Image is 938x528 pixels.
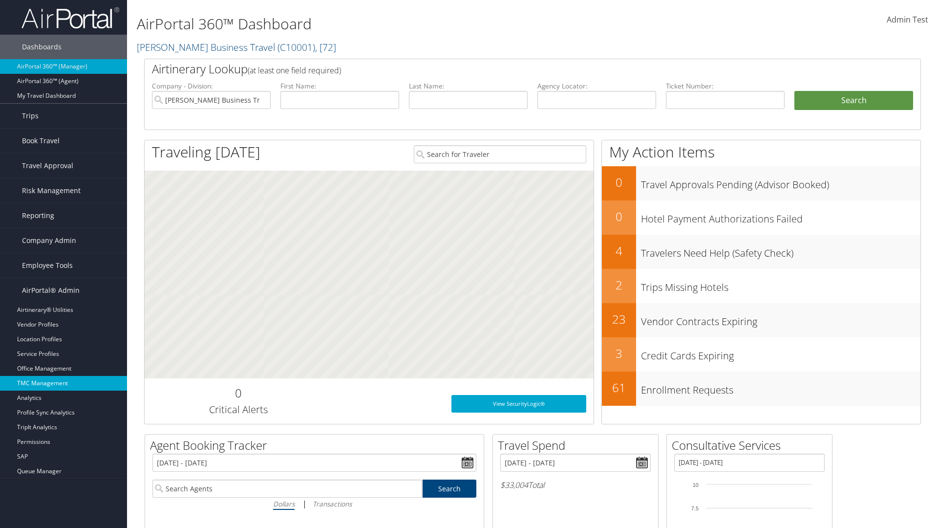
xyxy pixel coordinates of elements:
[22,278,80,303] span: AirPortal® Admin
[887,5,928,35] a: Admin Test
[315,41,336,54] span: , [ 72 ]
[152,403,324,417] h3: Critical Alerts
[641,242,920,260] h3: Travelers Need Help (Safety Check)
[641,344,920,363] h3: Credit Cards Expiring
[498,437,658,454] h2: Travel Spend
[691,506,699,511] tspan: 7.5
[602,337,920,372] a: 3Credit Cards Expiring
[602,303,920,337] a: 23Vendor Contracts Expiring
[672,437,832,454] h2: Consultative Services
[602,200,920,235] a: 0Hotel Payment Authorizations Failed
[602,311,636,328] h2: 23
[641,207,920,226] h3: Hotel Payment Authorizations Failed
[602,174,636,191] h2: 0
[602,208,636,225] h2: 0
[22,104,39,128] span: Trips
[500,480,651,490] h6: Total
[451,395,586,413] a: View SecurityLogic®
[602,142,920,162] h1: My Action Items
[137,41,336,54] a: [PERSON_NAME] Business Travel
[22,129,60,153] span: Book Travel
[641,276,920,294] h3: Trips Missing Hotels
[21,6,119,29] img: airportal-logo.png
[602,277,636,293] h2: 2
[152,142,260,162] h1: Traveling [DATE]
[423,480,477,498] a: Search
[602,379,636,396] h2: 61
[280,81,399,91] label: First Name:
[152,81,271,91] label: Company - Division:
[273,499,295,508] i: Dollars
[22,154,73,178] span: Travel Approval
[887,14,928,25] span: Admin Test
[152,61,849,77] h2: Airtinerary Lookup
[22,253,73,278] span: Employee Tools
[602,166,920,200] a: 0Travel Approvals Pending (Advisor Booked)
[22,228,76,253] span: Company Admin
[641,173,920,192] h3: Travel Approvals Pending (Advisor Booked)
[409,81,528,91] label: Last Name:
[666,81,785,91] label: Ticket Number:
[693,482,699,488] tspan: 10
[313,499,352,508] i: Transactions
[641,310,920,329] h3: Vendor Contracts Expiring
[277,41,315,54] span: ( C10001 )
[152,480,422,498] input: Search Agents
[22,178,81,203] span: Risk Management
[602,269,920,303] a: 2Trips Missing Hotels
[500,480,528,490] span: $33,004
[602,242,636,259] h2: 4
[22,35,62,59] span: Dashboards
[152,385,324,401] h2: 0
[537,81,656,91] label: Agency Locator:
[641,378,920,397] h3: Enrollment Requests
[794,91,913,110] button: Search
[152,498,476,510] div: |
[22,203,54,228] span: Reporting
[602,235,920,269] a: 4Travelers Need Help (Safety Check)
[137,14,664,34] h1: AirPortal 360™ Dashboard
[602,372,920,406] a: 61Enrollment Requests
[414,145,586,163] input: Search for Traveler
[248,65,341,76] span: (at least one field required)
[602,345,636,362] h2: 3
[150,437,484,454] h2: Agent Booking Tracker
